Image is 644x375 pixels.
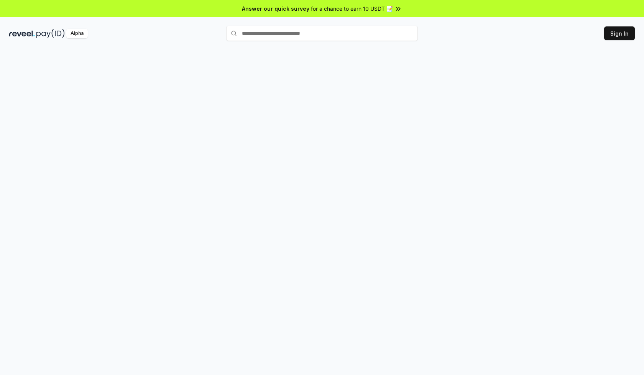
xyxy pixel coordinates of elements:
[36,29,65,38] img: pay_id
[604,26,635,40] button: Sign In
[66,29,88,38] div: Alpha
[9,29,35,38] img: reveel_dark
[311,5,393,13] span: for a chance to earn 10 USDT 📝
[242,5,309,13] span: Answer our quick survey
